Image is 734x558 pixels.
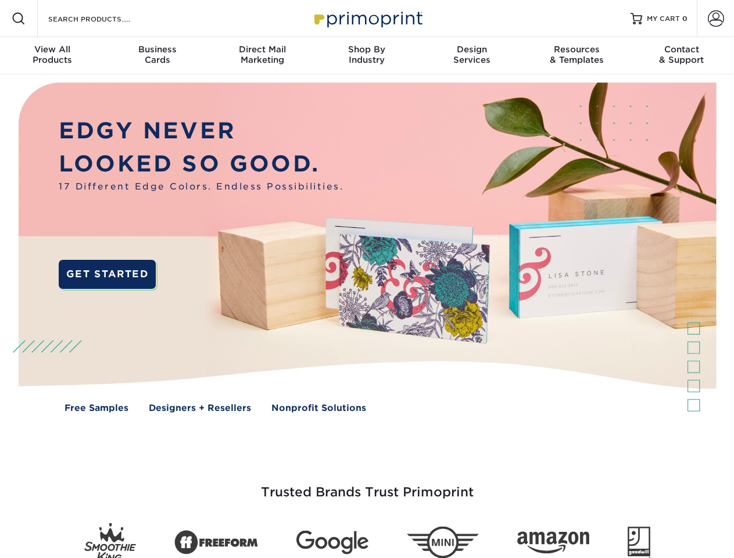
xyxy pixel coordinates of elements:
a: Shop ByIndustry [314,37,419,74]
span: 0 [682,15,688,23]
a: GET STARTED [59,260,156,289]
a: Direct MailMarketing [210,37,314,74]
a: Contact& Support [629,37,734,74]
span: 17 Different Edge Colors. Endless Possibilities. [59,180,343,194]
div: Cards [105,44,209,65]
a: Nonprofit Solutions [271,402,366,415]
img: Amazon [517,532,589,554]
a: Designers + Resellers [149,402,251,415]
input: SEARCH PRODUCTS..... [47,12,160,26]
span: MY CART [647,14,680,24]
img: Google [296,531,368,555]
a: DesignServices [420,37,524,74]
span: Contact [629,44,734,55]
span: Shop By [314,44,419,55]
p: EDGY NEVER [59,115,343,148]
a: Resources& Templates [524,37,629,74]
span: Business [105,44,209,55]
div: Services [420,44,524,65]
img: Goodwill [628,527,650,558]
div: Industry [314,44,419,65]
div: Marketing [210,44,314,65]
span: Resources [524,44,629,55]
a: BusinessCards [105,37,209,74]
h3: Trusted Brands Trust Primoprint [27,457,707,514]
div: & Support [629,44,734,65]
a: Free Samples [65,402,128,415]
span: Direct Mail [210,44,314,55]
div: & Templates [524,44,629,65]
img: Primoprint [309,6,425,31]
p: LOOKED SO GOOD. [59,148,343,181]
span: Design [420,44,524,55]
